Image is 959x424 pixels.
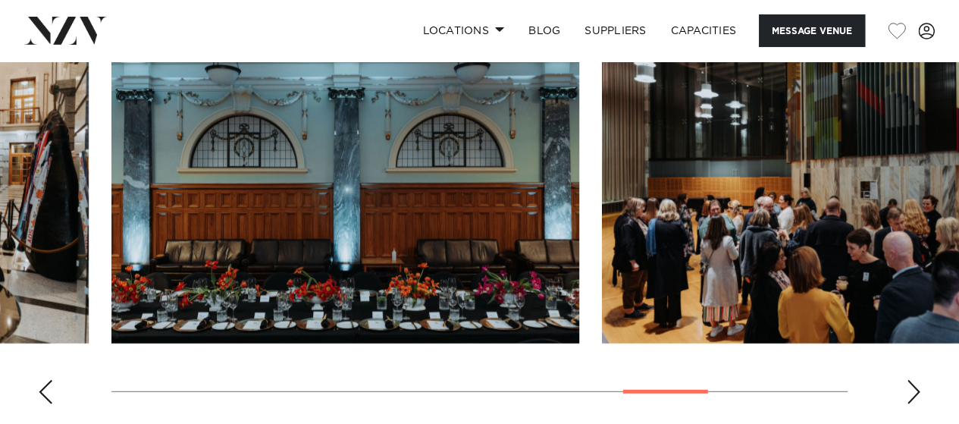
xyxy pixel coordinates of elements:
[659,14,749,47] a: Capacities
[24,17,107,44] img: nzv-logo.png
[759,14,865,47] button: Message Venue
[572,14,658,47] a: SUPPLIERS
[516,14,572,47] a: BLOG
[410,14,516,47] a: Locations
